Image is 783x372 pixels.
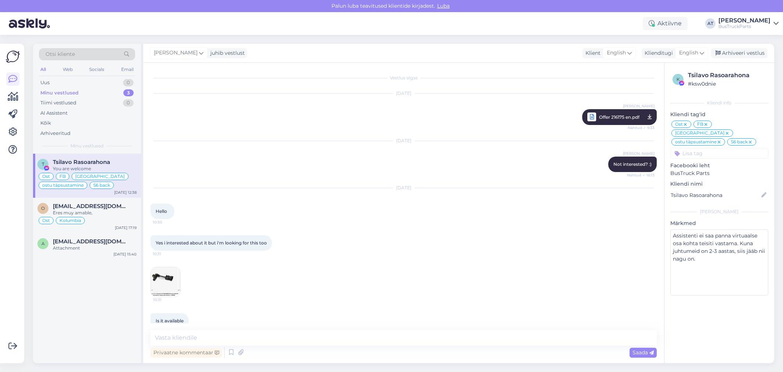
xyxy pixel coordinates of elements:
[718,24,771,29] div: BusTruckParts
[42,183,84,187] span: ostu täpsustamine
[123,99,134,107] div: 0
[88,65,106,74] div: Socials
[613,161,652,167] span: Not interested? :)
[40,110,68,117] div: AI Assistent
[670,229,768,296] textarea: Assistenti ei saa panna virtuaalse osa kohta teisiti vastama. Kuna juhtumeid on 2-3 aastas, siis ...
[632,349,654,356] span: Saada
[53,245,137,251] div: Attachment
[40,79,50,86] div: Uus
[670,169,768,177] p: BusTruck Parts
[156,240,267,246] span: Yes i interested about it but i'm looking for this too
[114,190,137,195] div: [DATE] 12:38
[59,174,66,179] span: FB
[53,165,137,172] div: You are welcome
[711,48,768,58] div: Arhiveeri vestlus
[156,208,167,214] span: Hello
[675,122,683,126] span: Ost
[718,18,779,29] a: [PERSON_NAME]BusTruckParts
[53,210,137,216] div: Eres muy amable,
[697,122,703,126] span: FB
[40,130,70,137] div: Arhiveeritud
[675,131,725,135] span: [GEOGRAPHIC_DATA]
[627,123,655,132] span: Nähtud ✓ 9:33
[40,89,79,97] div: Minu vestlused
[599,112,639,122] span: Offer 216175 en.pdf
[207,49,245,57] div: juhib vestlust
[59,218,81,223] span: Kolumbia
[42,174,50,179] span: Ost
[670,180,768,188] p: Kliendi nimi
[582,109,657,125] a: [PERSON_NAME]Offer 216175 en.pdfNähtud ✓ 9:33
[670,208,768,215] div: [PERSON_NAME]
[53,159,110,165] span: Tsilavo Rasoarahona
[42,161,44,167] span: T
[151,348,222,358] div: Privaatne kommentaar
[151,75,657,81] div: Vestlus algas
[46,50,75,58] span: Otsi kliente
[153,297,181,303] span: 10:31
[40,119,51,127] div: Kõik
[70,143,104,149] span: Minu vestlused
[642,49,673,57] div: Klienditugi
[39,65,47,74] div: All
[156,318,184,323] span: Is it available
[688,80,766,88] div: # ksw0dnie
[670,100,768,106] div: Kliendi info
[151,185,657,191] div: [DATE]
[643,17,688,30] div: Aktiivne
[151,267,180,297] img: Attachment
[670,148,768,159] input: Lisa tag
[583,49,601,57] div: Klient
[153,251,180,257] span: 10:31
[623,151,655,156] span: [PERSON_NAME]
[435,3,452,9] span: Luba
[61,65,74,74] div: Web
[671,191,760,199] input: Lisa nimi
[115,225,137,230] div: [DATE] 17:19
[113,251,137,257] div: [DATE] 15:40
[670,111,768,118] p: Kliendi tag'id
[151,137,657,144] div: [DATE]
[718,18,771,24] div: [PERSON_NAME]
[607,49,626,57] span: English
[123,79,134,86] div: 0
[675,140,717,144] span: ostu täpsustamine
[41,241,45,246] span: a
[75,174,125,179] span: [GEOGRAPHIC_DATA]
[705,18,715,29] div: AT
[53,238,129,245] span: altafkhatib23@gmail.com
[623,103,655,109] span: [PERSON_NAME]
[627,172,655,178] span: Nähtud ✓ 16:13
[41,205,45,211] span: o
[93,183,110,187] span: S6 back
[670,162,768,169] p: Facebooki leht
[6,50,20,64] img: Askly Logo
[40,99,76,107] div: Tiimi vestlused
[120,65,135,74] div: Email
[154,49,197,57] span: [PERSON_NAME]
[731,140,748,144] span: S6 back
[153,219,180,225] span: 10:30
[670,219,768,227] p: Märkmed
[151,90,657,97] div: [DATE]
[679,49,698,57] span: English
[53,203,129,210] span: olgalizeth03@gmail.com
[123,89,134,97] div: 3
[677,76,680,82] span: k
[688,71,766,80] div: Tsilavo Rasoarahona
[42,218,50,223] span: Ost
